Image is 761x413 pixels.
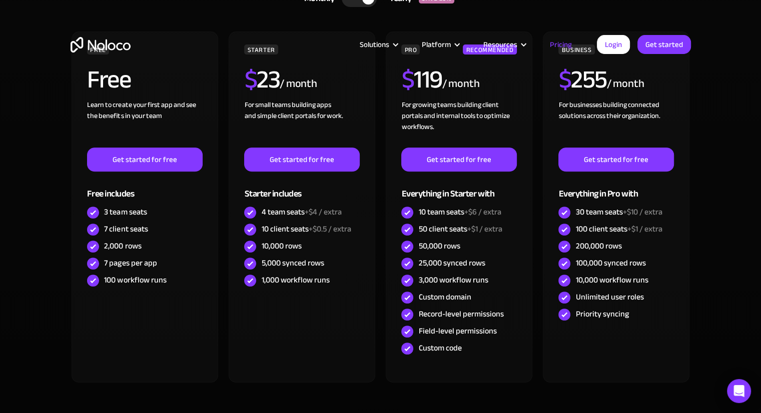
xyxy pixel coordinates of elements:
a: Login [597,35,630,54]
div: 200,000 rows [575,240,621,251]
div: Platform [409,38,471,51]
div: Free includes [87,171,202,204]
div: 100,000 synced rows [575,257,645,268]
div: Custom code [418,342,461,353]
div: Starter includes [244,171,359,204]
div: 1,000 workflow runs [261,274,329,285]
div: Learn to create your first app and see the benefits in your team ‍ [87,99,202,147]
div: 100 client seats [575,223,662,234]
div: Platform [422,38,451,51]
div: Field-level permissions [418,325,496,336]
div: 3,000 workflow runs [418,274,488,285]
span: +$1 / extra [467,221,502,236]
div: Record-level permissions [418,308,503,319]
div: 100 workflow runs [104,274,166,285]
div: Solutions [360,38,389,51]
a: home [71,37,131,52]
div: 50 client seats [418,223,502,234]
div: 10,000 workflow runs [575,274,648,285]
span: +$0.5 / extra [308,221,351,236]
a: Get started for free [558,147,673,171]
div: For businesses building connected solutions across their organization. ‍ [558,99,673,147]
div: 4 team seats [261,206,341,217]
div: 30 team seats [575,206,662,217]
div: Resources [471,38,537,51]
div: 3 team seats [104,206,147,217]
div: 5,000 synced rows [261,257,324,268]
div: 7 pages per app [104,257,157,268]
div: For small teams building apps and simple client portals for work. ‍ [244,99,359,147]
div: 7 client seats [104,223,148,234]
span: +$6 / extra [464,204,501,219]
a: Pricing [537,38,584,51]
a: Get started for free [401,147,516,171]
div: Resources [483,38,517,51]
div: 10,000 rows [261,240,301,251]
div: Open Intercom Messenger [727,379,751,403]
div: Solutions [347,38,409,51]
div: 10 client seats [261,223,351,234]
span: +$4 / extra [304,204,341,219]
div: 25,000 synced rows [418,257,485,268]
div: Unlimited user roles [575,291,643,302]
div: Custom domain [418,291,471,302]
div: Everything in Pro with [558,171,673,204]
span: +$10 / extra [622,204,662,219]
span: +$1 / extra [627,221,662,236]
a: Get started for free [244,147,359,171]
a: Get started for free [87,147,202,171]
div: 10 team seats [418,206,501,217]
div: 50,000 rows [418,240,460,251]
div: 2,000 rows [104,240,141,251]
div: Everything in Starter with [401,171,516,204]
div: For growing teams building client portals and internal tools to optimize workflows. [401,99,516,147]
a: Get started [637,35,691,54]
div: Priority syncing [575,308,628,319]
